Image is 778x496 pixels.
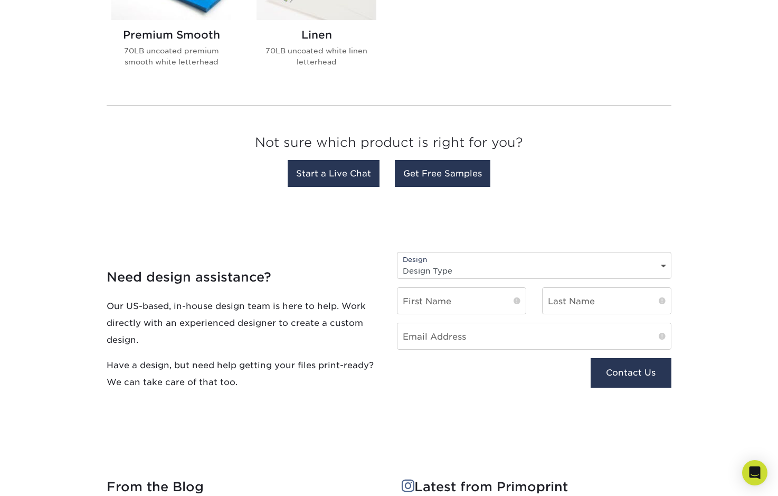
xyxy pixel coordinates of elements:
[395,160,490,187] a: Get Free Samples
[107,357,381,390] p: Have a design, but need help getting your files print-ready? We can take care of that too.
[257,29,376,41] h2: Linen
[107,269,381,285] h4: Need design assistance?
[111,45,231,67] p: 70LB uncoated premium smooth white letterhead
[107,297,381,348] p: Our US-based, in-house design team is here to help. Work directly with an experienced designer to...
[257,45,376,67] p: 70LB uncoated white linen letterhead
[397,358,538,395] iframe: reCAPTCHA
[402,480,671,495] h4: Latest from Primoprint
[107,480,376,495] h4: From the Blog
[111,29,231,41] h2: Premium Smooth
[107,127,671,163] h3: Not sure which product is right for you?
[742,460,767,485] div: Open Intercom Messenger
[288,160,379,187] a: Start a Live Chat
[591,358,671,388] button: Contact Us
